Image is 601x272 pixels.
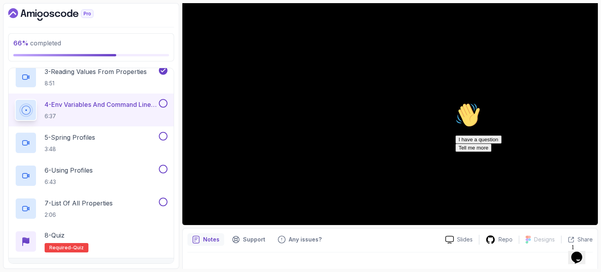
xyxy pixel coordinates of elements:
[45,79,147,87] p: 8:51
[457,236,473,243] p: Slides
[243,236,265,243] p: Support
[45,231,65,240] p: 8 - Quiz
[534,236,555,243] p: Designs
[3,3,28,28] img: :wave:
[13,39,61,47] span: completed
[479,235,519,245] a: Repo
[45,198,113,208] p: 7 - List Of All Properties
[3,44,39,52] button: Tell me more
[15,165,167,187] button: 6-Using Profiles6:43
[289,236,322,243] p: Any issues?
[15,132,167,154] button: 5-Spring Profiles3:48
[45,100,157,109] p: 4 - Env Variables And Command Line Arguments
[45,211,113,219] p: 2:06
[187,233,224,246] button: notes button
[439,236,479,244] a: Slides
[15,198,167,220] button: 7-List Of All Properties2:06
[203,236,220,243] p: Notes
[578,236,593,243] p: Share
[45,133,95,142] p: 5 - Spring Profiles
[3,3,144,52] div: 👋Hi! How can we help?I have a questionTell me more
[73,245,84,251] span: quiz
[15,231,167,252] button: 8-QuizRequired-quiz
[227,233,270,246] button: Support button
[13,39,29,47] span: 66 %
[45,67,147,76] p: 3 - Reading Values From Properties
[3,36,49,44] button: I have a question
[8,8,112,21] a: Dashboard
[498,236,513,243] p: Repo
[3,23,77,29] span: Hi! How can we help?
[45,112,157,120] p: 6:37
[273,233,326,246] button: Feedback button
[45,178,93,186] p: 6:43
[561,236,593,243] button: Share
[49,245,73,251] span: Required-
[15,99,167,121] button: 4-Env Variables And Command Line Arguments6:37
[15,66,167,88] button: 3-Reading Values From Properties8:51
[45,166,93,175] p: 6 - Using Profiles
[568,241,593,264] iframe: chat widget
[452,99,593,237] iframe: chat widget
[45,145,95,153] p: 3:48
